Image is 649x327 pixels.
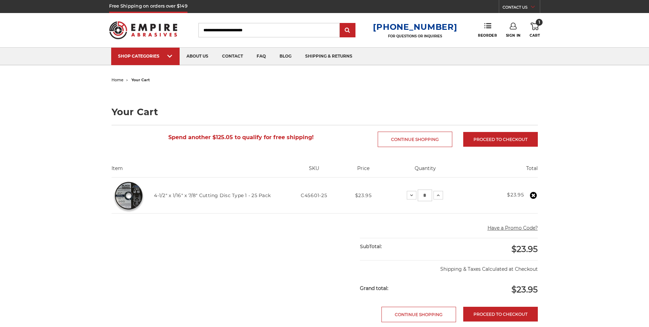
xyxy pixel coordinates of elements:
[273,48,298,65] a: blog
[112,165,284,177] th: Item
[112,107,538,117] h1: Your Cart
[511,284,538,294] span: $23.95
[341,24,354,37] input: Submit
[301,192,327,198] span: C45601-25
[355,192,372,198] span: $23.95
[378,132,452,147] a: Continue Shopping
[373,22,457,32] a: [PHONE_NUMBER]
[478,33,497,38] span: Reorder
[250,48,273,65] a: faq
[118,53,173,59] div: SHOP CATEGORIES
[298,48,359,65] a: shipping & returns
[503,3,540,13] a: CONTACT US
[360,238,449,255] div: SubTotal:
[418,190,432,201] input: 4-1/2" x 1/16" x 7/8" Cutting Disc Type 1 - 25 Pack Quantity:
[488,225,538,232] button: Have a Promo Code?
[463,307,538,322] a: Proceed to checkout
[506,33,521,38] span: Sign In
[360,260,537,273] p: Shipping & Taxes Calculated at Checkout
[344,165,382,177] th: Price
[112,77,124,82] a: home
[373,34,457,38] p: FOR QUESTIONS OR INQUIRIES
[511,244,538,254] span: $23.95
[381,307,456,322] a: Continue Shopping
[468,165,538,177] th: Total
[530,23,540,38] a: 1 Cart
[215,48,250,65] a: contact
[360,285,388,291] strong: Grand total:
[109,17,178,44] img: Empire Abrasives
[478,23,497,37] a: Reorder
[168,134,314,141] span: Spend another $125.05 to qualify for free shipping!
[180,48,215,65] a: about us
[131,77,150,82] span: your cart
[536,19,543,26] span: 1
[284,165,344,177] th: SKU
[463,132,538,147] a: Proceed to checkout
[154,192,271,198] a: 4-1/2" x 1/16" x 7/8" Cutting Disc Type 1 - 25 Pack
[112,178,146,213] img: 4-1/2" x 1/16" x 7/8" Cutting Disc Type 1 - 25 Pack
[530,33,540,38] span: Cart
[507,192,524,198] strong: $23.95
[383,165,468,177] th: Quantity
